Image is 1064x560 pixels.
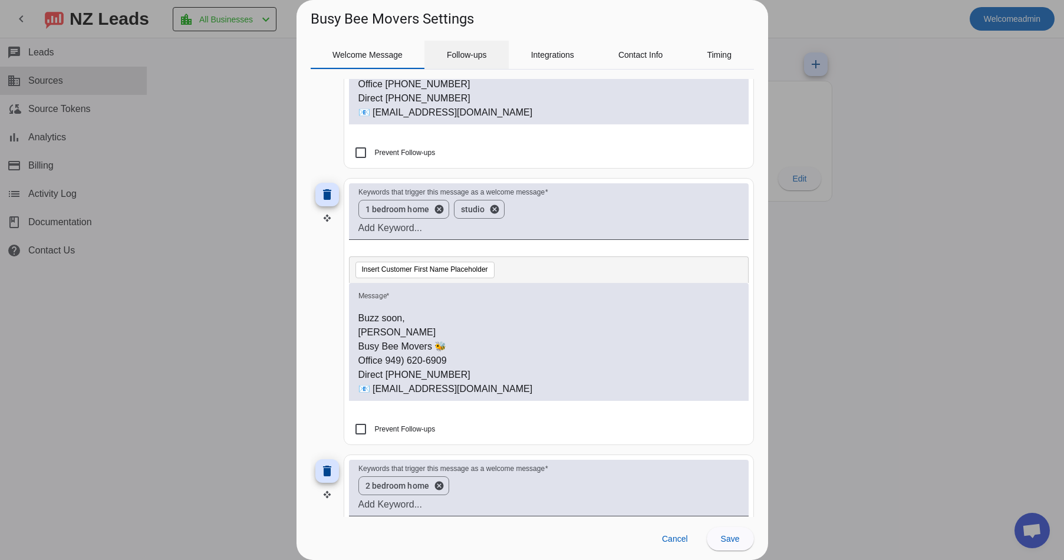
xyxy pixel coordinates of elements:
[447,51,487,59] span: Follow-ups
[358,382,739,396] p: 📧 [EMAIL_ADDRESS][DOMAIN_NAME]
[531,51,574,59] span: Integrations
[358,474,739,498] mat-chip-grid: Enter keywords
[358,197,739,221] mat-chip-grid: Enter keywords
[373,147,436,159] label: Prevent Follow-ups
[429,480,449,491] button: 'remove ' + word
[653,527,697,551] button: Cancel
[365,203,429,215] span: 1 bedroom home
[332,51,403,59] span: Welcome Message
[358,221,739,235] input: Add Keyword...
[358,77,739,91] p: Office [PHONE_NUMBER]
[358,340,739,354] p: Busy Bee Movers 🐝
[373,423,436,435] label: Prevent Follow-ups
[320,187,334,202] mat-icon: delete
[485,204,505,215] button: 'remove ' + word
[721,534,740,543] span: Save
[355,262,495,278] button: Insert Customer First Name Placeholder
[358,91,739,106] p: Direct [PHONE_NUMBER]
[358,368,739,382] p: Direct [PHONE_NUMBER]
[311,9,474,28] h1: Busy Bee Movers Settings
[707,527,754,551] button: Save
[662,534,688,543] span: Cancel
[618,51,663,59] span: Contact Info
[358,311,739,325] p: Buzz soon,
[365,480,429,492] span: 2 bedroom home
[358,106,739,120] p: 📧 [EMAIL_ADDRESS][DOMAIN_NAME]
[707,51,732,59] span: Timing
[358,354,739,368] p: Office 949) 620-6909
[358,465,545,473] mat-label: Keywords that trigger this message as a welcome message
[358,325,739,340] p: [PERSON_NAME]
[461,203,485,215] span: studio
[358,498,739,512] input: Add Keyword...
[320,464,334,478] mat-icon: delete
[358,189,545,196] mat-label: Keywords that trigger this message as a welcome message
[429,204,449,215] button: 'remove ' + word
